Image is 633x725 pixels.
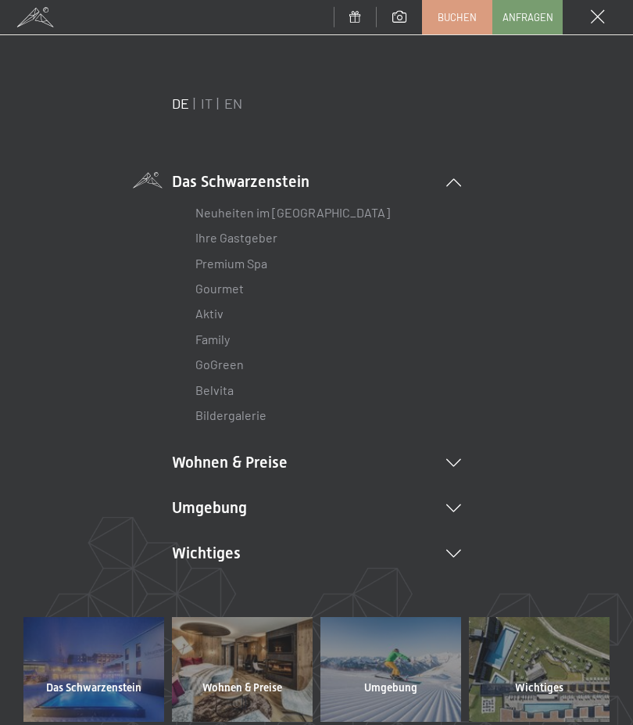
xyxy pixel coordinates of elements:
[195,256,267,271] a: Premium Spa
[201,95,213,112] a: IT
[195,281,244,296] a: Gourmet
[316,617,465,722] a: Umgebung Wellnesshotel Südtirol SCHWARZENSTEIN - Wellnessurlaub in den Alpen, Wandern und Wellness
[364,680,417,696] span: Umgebung
[465,617,613,722] a: Wichtiges Wellnesshotel Südtirol SCHWARZENSTEIN - Wellnessurlaub in den Alpen, Wandern und Wellness
[493,1,562,34] a: Anfragen
[423,1,492,34] a: Buchen
[195,306,224,321] a: Aktiv
[168,617,316,722] a: Wohnen & Preise Wellnesshotel Südtirol SCHWARZENSTEIN - Wellnessurlaub in den Alpen, Wandern und ...
[202,680,282,696] span: Wohnen & Preise
[195,382,234,397] a: Belvita
[172,95,189,112] a: DE
[195,332,230,346] a: Family
[515,680,563,696] span: Wichtiges
[224,95,242,112] a: EN
[195,357,244,371] a: GoGreen
[195,205,390,220] a: Neuheiten im [GEOGRAPHIC_DATA]
[502,10,553,24] span: Anfragen
[195,230,277,245] a: Ihre Gastgeber
[438,10,477,24] span: Buchen
[20,617,168,722] a: Das Schwarzenstein Wellnesshotel Südtirol SCHWARZENSTEIN - Wellnessurlaub in den Alpen, Wandern u...
[46,680,141,696] span: Das Schwarzenstein
[195,407,266,422] a: Bildergalerie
